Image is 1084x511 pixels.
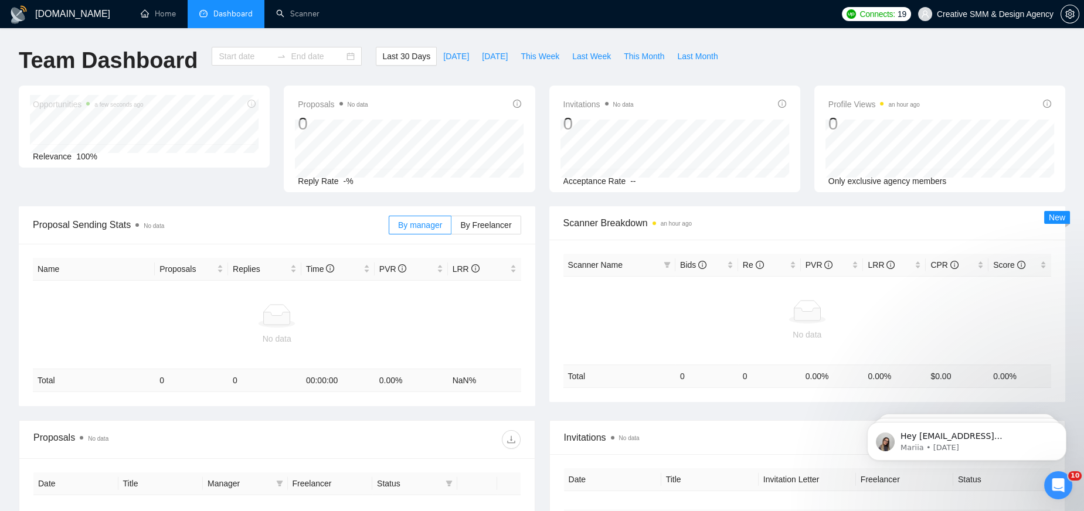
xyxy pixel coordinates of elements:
[298,97,368,111] span: Proposals
[859,8,895,21] span: Connects:
[141,9,176,19] a: homeHome
[38,332,516,345] div: No data
[619,435,640,441] span: No data
[344,176,354,186] span: -%
[930,260,958,270] span: CPR
[118,472,203,495] th: Title
[1061,5,1079,23] button: setting
[502,435,520,444] span: download
[566,47,617,66] button: Last Week
[482,50,508,63] span: [DATE]
[801,364,864,387] td: 0.00 %
[1043,100,1051,108] span: info-circle
[76,152,97,161] span: 100%
[33,369,155,392] td: Total
[828,113,920,135] div: 0
[33,430,277,449] div: Proposals
[514,47,566,66] button: This Week
[228,369,301,392] td: 0
[19,47,198,74] h1: Team Dashboard
[953,468,1051,491] th: Status
[521,50,559,63] span: This Week
[698,261,706,269] span: info-circle
[1061,9,1079,19] span: setting
[306,264,334,274] span: Time
[276,9,320,19] a: searchScanner
[568,260,623,270] span: Scanner Name
[159,263,215,275] span: Proposals
[624,50,664,63] span: This Month
[288,472,373,495] th: Freelancer
[208,477,271,490] span: Manager
[886,261,895,269] span: info-circle
[1017,261,1025,269] span: info-circle
[219,50,272,63] input: Start date
[513,100,521,108] span: info-circle
[926,364,988,387] td: $ 0.00
[671,47,724,66] button: Last Month
[298,113,368,135] div: 0
[379,264,407,274] span: PVR
[301,369,375,392] td: 00:00:00
[448,369,521,392] td: NaN %
[630,176,636,186] span: --
[568,328,1047,341] div: No data
[1044,471,1072,499] iframe: Intercom live chat
[849,397,1084,479] iframe: Intercom notifications message
[377,477,441,490] span: Status
[203,472,288,495] th: Manager
[563,364,675,387] td: Total
[1049,213,1065,222] span: New
[563,176,626,186] span: Acceptance Rate
[756,261,764,269] span: info-circle
[661,220,692,227] time: an hour ago
[33,152,72,161] span: Relevance
[475,47,514,66] button: [DATE]
[213,9,253,19] span: Dashboard
[661,468,759,491] th: Title
[228,258,301,281] th: Replies
[348,101,368,108] span: No data
[398,220,442,230] span: By manager
[398,264,406,272] span: info-circle
[563,97,634,111] span: Invitations
[88,435,108,442] span: No data
[856,468,953,491] th: Freelancer
[33,217,389,232] span: Proposal Sending Stats
[828,97,920,111] span: Profile Views
[572,50,611,63] span: Last Week
[276,480,283,487] span: filter
[437,47,475,66] button: [DATE]
[144,223,164,229] span: No data
[863,364,926,387] td: 0.00 %
[743,260,764,270] span: Re
[759,468,856,491] th: Invitation Letter
[33,258,155,281] th: Name
[677,50,718,63] span: Last Month
[274,475,286,492] span: filter
[675,364,738,387] td: 0
[661,256,673,274] span: filter
[382,50,430,63] span: Last 30 Days
[277,52,286,61] span: to
[443,475,455,492] span: filter
[502,430,521,449] button: download
[847,9,856,19] img: upwork-logo.png
[950,261,959,269] span: info-circle
[806,260,833,270] span: PVR
[563,113,634,135] div: 0
[233,263,288,275] span: Replies
[277,52,286,61] span: swap-right
[9,5,28,24] img: logo
[155,369,228,392] td: 0
[298,176,338,186] span: Reply Rate
[326,264,334,272] span: info-circle
[33,472,118,495] th: Date
[828,176,947,186] span: Only exclusive agency members
[563,216,1052,230] span: Scanner Breakdown
[471,264,480,272] span: info-circle
[460,220,511,230] span: By Freelancer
